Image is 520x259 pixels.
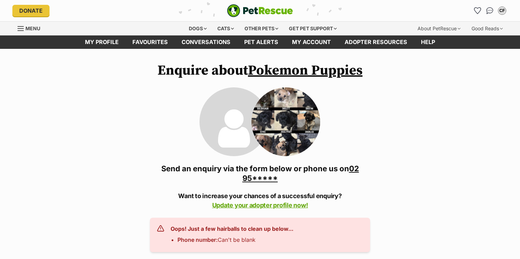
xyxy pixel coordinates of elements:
a: Pokemon Puppies [248,62,362,79]
div: Other pets [240,22,283,35]
div: Cats [213,22,239,35]
a: PetRescue [227,4,293,17]
img: Pokemon Puppies [251,87,320,156]
div: Good Reads [467,22,508,35]
p: Want to increase your chances of a successful enquiry? [150,191,370,210]
img: chat-41dd97257d64d25036548639549fe6c8038ab92f7586957e7f3b1b290dea8141.svg [486,7,494,14]
div: CF [499,7,506,14]
button: My account [497,5,508,16]
strong: Phone number: [177,236,218,243]
a: Pet alerts [237,35,285,49]
div: Dogs [184,22,212,35]
li: Can't be blank [177,236,293,244]
ul: Account quick links [472,5,508,16]
a: Adopter resources [338,35,414,49]
a: Help [414,35,442,49]
a: Update your adopter profile now! [212,202,308,209]
a: Donate [12,5,50,17]
a: conversations [175,35,237,49]
div: Get pet support [284,22,342,35]
h3: Send an enquiry via the form below or phone us on [150,164,370,183]
h3: Oops! Just a few hairballs to clean up below... [171,225,293,233]
a: Conversations [484,5,495,16]
span: Menu [25,25,40,31]
a: My profile [78,35,126,49]
a: My account [285,35,338,49]
a: Menu [18,22,45,34]
a: Favourites [126,35,175,49]
div: About PetRescue [413,22,465,35]
a: Favourites [472,5,483,16]
img: logo-e224e6f780fb5917bec1dbf3a21bbac754714ae5b6737aabdf751b685950b380.svg [227,4,293,17]
h1: Enquire about [150,63,370,78]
